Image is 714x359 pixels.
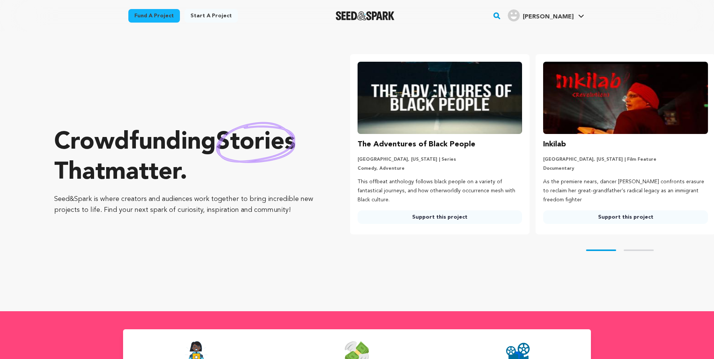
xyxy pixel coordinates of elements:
[336,11,395,20] a: Seed&Spark Homepage
[128,9,180,23] a: Fund a project
[54,128,320,188] p: Crowdfunding that .
[358,138,475,151] h3: The Adventures of Black People
[506,8,586,21] a: Viola W.'s Profile
[358,178,522,204] p: This offbeat anthology follows black people on a variety of fantastical journeys, and how otherwo...
[543,166,708,172] p: Documentary
[543,138,566,151] h3: Inkilab
[508,9,520,21] img: user.png
[523,14,574,20] span: [PERSON_NAME]
[506,8,586,24] span: Viola W.'s Profile
[508,9,574,21] div: Viola W.'s Profile
[543,62,708,134] img: Inkilab image
[336,11,395,20] img: Seed&Spark Logo Dark Mode
[543,157,708,163] p: [GEOGRAPHIC_DATA], [US_STATE] | Film Feature
[216,122,295,163] img: hand sketched image
[358,210,522,224] a: Support this project
[543,178,708,204] p: As the premiere nears, dancer [PERSON_NAME] confronts erasure to reclaim her great-grandfather's ...
[543,210,708,224] a: Support this project
[358,157,522,163] p: [GEOGRAPHIC_DATA], [US_STATE] | Series
[358,166,522,172] p: Comedy, Adventure
[105,161,180,185] span: matter
[184,9,238,23] a: Start a project
[358,62,522,134] img: The Adventures of Black People image
[54,194,320,216] p: Seed&Spark is where creators and audiences work together to bring incredible new projects to life...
